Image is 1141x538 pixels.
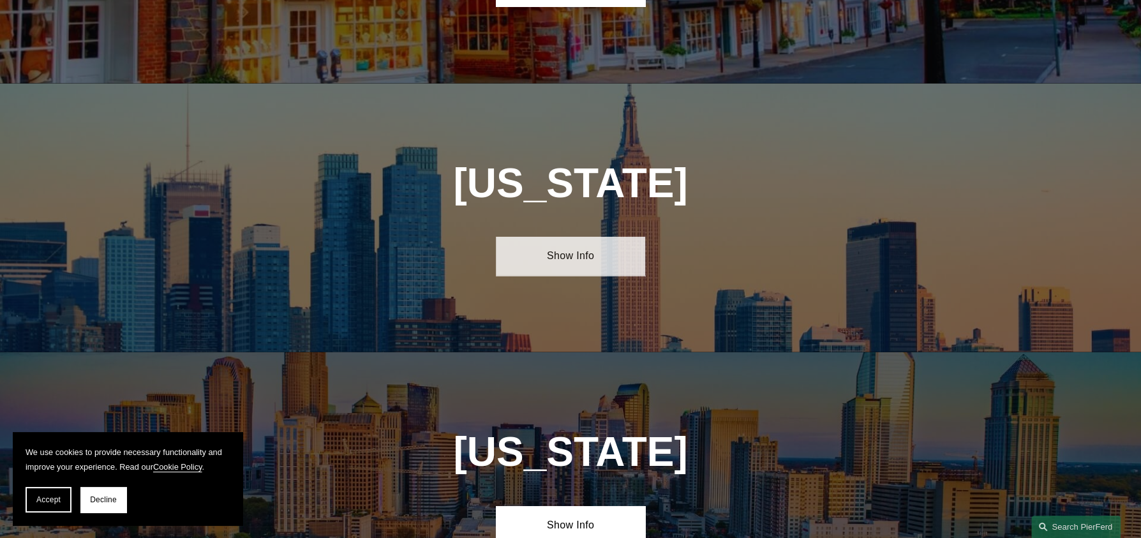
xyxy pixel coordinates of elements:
[1031,516,1121,538] a: Search this site
[496,237,645,275] a: Show Info
[384,160,756,207] h1: [US_STATE]
[26,487,71,512] button: Accept
[153,462,202,472] a: Cookie Policy
[384,429,756,475] h1: [US_STATE]
[36,495,61,504] span: Accept
[13,432,242,525] section: Cookie banner
[80,487,126,512] button: Decline
[26,445,230,474] p: We use cookies to provide necessary functionality and improve your experience. Read our .
[90,495,117,504] span: Decline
